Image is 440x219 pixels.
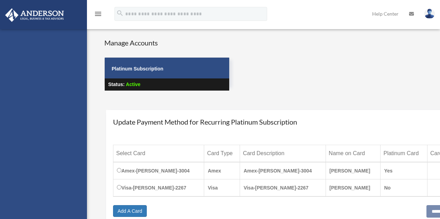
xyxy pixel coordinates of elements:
[116,9,124,17] i: search
[326,162,381,179] td: [PERSON_NAME]
[126,82,141,87] span: Active
[113,145,204,162] th: Select Card
[326,179,381,197] td: [PERSON_NAME]
[204,179,240,197] td: Visa
[94,10,102,18] i: menu
[112,66,163,71] strong: Platinum Subscription
[381,162,427,179] td: Yes
[240,145,326,162] th: Card Description
[104,38,230,48] h4: Manage Accounts
[424,9,435,19] img: User Pic
[240,179,326,197] td: Visa-[PERSON_NAME]-2267
[204,162,240,179] td: Amex
[240,162,326,179] td: Amex-[PERSON_NAME]-3004
[113,205,147,217] a: Add A Card
[113,162,204,179] td: Amex-[PERSON_NAME]-3004
[204,145,240,162] th: Card Type
[326,145,381,162] th: Name on Card
[94,12,102,18] a: menu
[381,145,427,162] th: Platinum Card
[3,8,66,22] img: Anderson Advisors Platinum Portal
[113,179,204,197] td: Visa-[PERSON_NAME]-2267
[108,82,125,87] strong: Status:
[381,179,427,197] td: No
